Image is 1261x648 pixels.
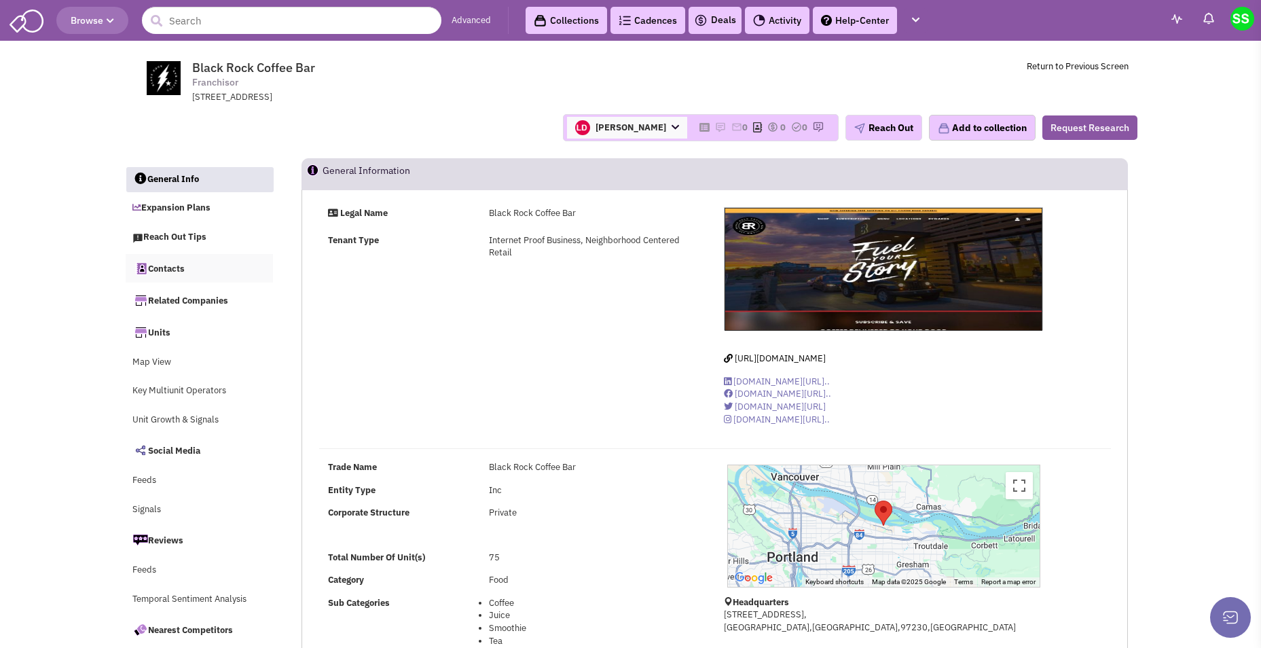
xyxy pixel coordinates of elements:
[780,122,786,133] span: 0
[328,234,379,246] strong: Tenant Type
[954,578,973,586] a: Terms (opens in new tab)
[791,122,802,132] img: TaskCount.png
[742,122,748,133] span: 0
[724,388,831,399] a: [DOMAIN_NAME][URL]..
[813,7,897,34] a: Help-Center
[126,587,274,613] a: Temporal Sentiment Analysis
[126,196,274,221] a: Expansion Plans
[619,16,631,25] img: Cadences_logo.png
[323,159,410,189] h2: General Information
[328,461,377,473] b: Trade Name
[845,115,922,141] button: Reach Out
[328,552,425,563] b: Total Number Of Unit(s)
[731,569,776,587] img: Google
[724,401,826,412] a: [DOMAIN_NAME][URL]
[328,597,390,609] b: Sub Categories
[126,436,274,465] a: Social Media
[929,115,1036,141] button: Add to collection
[735,401,826,412] span: [DOMAIN_NAME][URL]
[610,7,685,34] a: Cadences
[567,117,687,139] span: [PERSON_NAME]
[1006,472,1033,499] button: Toggle fullscreen view
[981,578,1036,586] a: Report a map error
[733,596,789,608] b: Headquarters
[724,376,830,387] a: [DOMAIN_NAME][URL]..
[126,378,274,404] a: Key Multiunit Operators
[694,12,708,29] img: icon-deals.svg
[126,615,274,644] a: Nearest Competitors
[452,14,491,27] a: Advanced
[735,388,831,399] span: [DOMAIN_NAME][URL]..
[126,286,274,314] a: Related Companies
[126,558,274,583] a: Feeds
[126,225,274,251] a: Reach Out Tips
[56,7,128,34] button: Browse
[526,7,607,34] a: Collections
[126,350,274,376] a: Map View
[192,75,238,90] span: Franchisor
[813,122,824,132] img: research-icon.png
[328,574,364,586] b: Category
[731,569,776,587] a: Open this area in Google Maps (opens a new window)
[126,526,274,554] a: Reviews
[735,353,826,364] span: [URL][DOMAIN_NAME]
[480,484,706,497] div: Inc
[854,123,865,134] img: plane.png
[724,609,1043,634] p: [STREET_ADDRESS], [GEOGRAPHIC_DATA],[GEOGRAPHIC_DATA],97230,[GEOGRAPHIC_DATA]
[724,353,826,364] a: [URL][DOMAIN_NAME]
[328,507,409,518] b: Corporate Structure
[489,609,697,622] li: Juice
[126,408,274,433] a: Unit Growth & Signals
[805,577,864,587] button: Keyboard shortcuts
[480,234,706,259] div: Internet Proof Business, Neighborhood Centered Retail
[480,461,706,474] div: Black Rock Coffee Bar
[126,254,274,283] a: Contacts
[575,120,590,135] img: EW2bFgEwS0C2t7mJyvjHIw.png
[1042,115,1137,140] button: Request Research
[489,597,697,610] li: Coffee
[724,414,830,425] a: [DOMAIN_NAME][URL]..
[733,414,830,425] span: [DOMAIN_NAME][URL]..
[1027,60,1129,72] a: Return to Previous Screen
[489,635,697,648] li: Tea
[489,622,697,635] li: Smoothie
[715,122,726,132] img: icon-note.png
[725,208,1042,331] img: Black Rock Coffee Bar
[767,122,778,132] img: icon-dealamount.png
[731,122,742,132] img: icon-email-active-16.png
[694,12,736,29] a: Deals
[802,122,807,133] span: 0
[480,574,706,587] div: Food
[480,552,706,564] div: 75
[71,14,114,26] span: Browse
[142,7,441,34] input: Search
[192,60,315,75] span: Black Rock Coffee Bar
[534,14,547,27] img: icon-collection-lavender-black.svg
[480,507,706,520] div: Private
[126,497,274,523] a: Signals
[745,7,809,34] a: Activity
[1230,7,1254,31] img: Stephen Songy
[126,468,274,494] a: Feeds
[938,122,950,134] img: icon-collection-lavender.png
[875,501,892,526] div: Black Rock Coffee Bar
[872,578,946,586] span: Map data ©2025 Google
[328,484,376,496] b: Entity Type
[480,207,706,220] div: Black Rock Coffee Bar
[10,7,43,33] img: SmartAdmin
[192,91,547,104] div: [STREET_ADDRESS]
[126,318,274,346] a: Units
[753,14,765,26] img: Activity.png
[821,15,832,26] img: help.png
[126,167,274,193] a: General Info
[733,376,830,387] span: [DOMAIN_NAME][URL]..
[340,207,388,219] strong: Legal Name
